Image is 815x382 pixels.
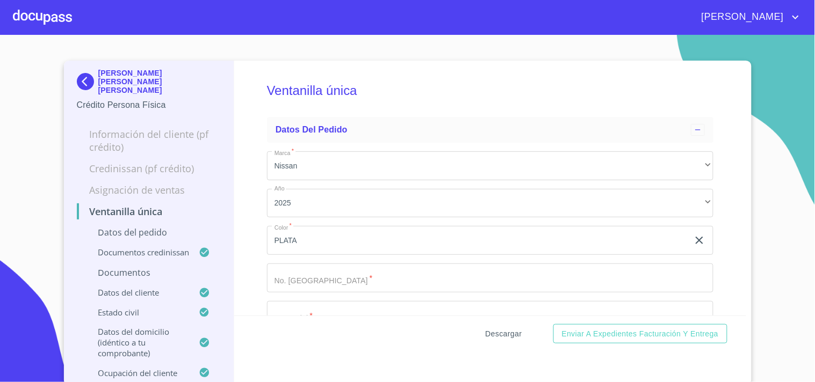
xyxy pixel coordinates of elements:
button: Enviar a Expedientes Facturación y Entrega [553,324,727,344]
p: Información del cliente (PF crédito) [77,128,221,153]
span: [PERSON_NAME] [694,9,789,26]
div: Nissan [267,151,713,180]
span: Descargar [486,327,522,341]
p: Datos del cliente [77,287,199,298]
p: [PERSON_NAME] [PERSON_NAME] [PERSON_NAME] [98,69,221,94]
div: [PERSON_NAME] [PERSON_NAME] [PERSON_NAME] [77,69,221,99]
p: Asignación de Ventas [77,183,221,196]
p: Estado civil [77,307,199,318]
span: Enviar a Expedientes Facturación y Entrega [562,327,719,341]
h5: Ventanilla única [267,69,713,113]
p: Ventanilla única [77,205,221,218]
p: Ocupación del Cliente [77,368,199,378]
p: Credinissan (PF crédito) [77,162,221,175]
p: Datos del domicilio (idéntico a tu comprobante) [77,326,199,358]
div: 2025 [267,189,713,218]
img: Docupass spot blue [77,73,98,90]
p: Crédito Persona Física [77,99,221,112]
p: Datos del pedido [77,226,221,238]
button: Descargar [481,324,526,344]
p: Documentos [77,267,221,278]
div: Datos del pedido [267,117,713,143]
button: clear input [693,234,706,247]
span: Datos del pedido [276,125,348,134]
button: account of current user [694,9,802,26]
p: Documentos CrediNissan [77,247,199,258]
